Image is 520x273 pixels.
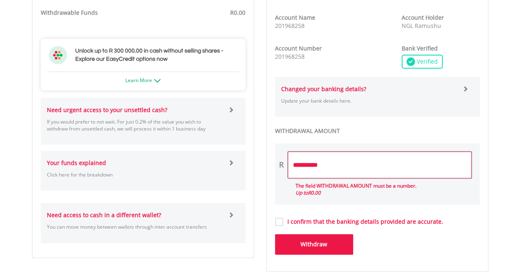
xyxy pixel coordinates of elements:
a: Learn More [125,77,161,84]
span: R0.00 [308,189,321,196]
h3: Unlock up to R 300 000.00 in cash without selling shares - Explore our EasyCredit options now [75,47,237,63]
strong: Need access to cash in a different wallet? [47,211,161,219]
p: You can move money between wallets through inter account transfers [47,223,222,230]
span: Verified [415,57,438,66]
img: ec-flower.svg [49,46,67,64]
label: I confirm that the banking details provided are accurate. [283,218,443,226]
strong: Changed your banking details? [281,85,366,93]
span: 201968258 [275,53,305,60]
a: Need access to cash in a different wallet? You can move money between wallets through inter accou... [47,203,239,243]
span: NGL Ramushu [402,22,441,30]
strong: Account Number [275,44,322,52]
span: 201968258 [275,22,305,30]
strong: Account Holder [402,14,444,21]
button: Withdraw [275,234,353,255]
p: Click here for the breakdown [47,171,222,178]
strong: Withdrawable Funds [41,9,98,16]
p: If you would prefer to not wait. For just 0.2% of the value you wish to withdraw from unsettled c... [47,118,222,132]
span: The field WITHDRAWAL AMOUNT must be a number. [296,182,416,189]
strong: Bank Verified [402,44,438,52]
strong: Your funds explained [47,159,106,167]
span: R0.00 [230,9,245,16]
strong: Need urgent access to your unsettled cash? [47,106,167,114]
img: ec-arrow-down.png [154,79,161,83]
i: Up to [296,189,321,196]
strong: Account Name [275,14,315,21]
p: Update your bank details here. [281,97,457,104]
div: R [279,160,284,170]
label: WITHDRAWAL AMOUNT [275,127,480,135]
